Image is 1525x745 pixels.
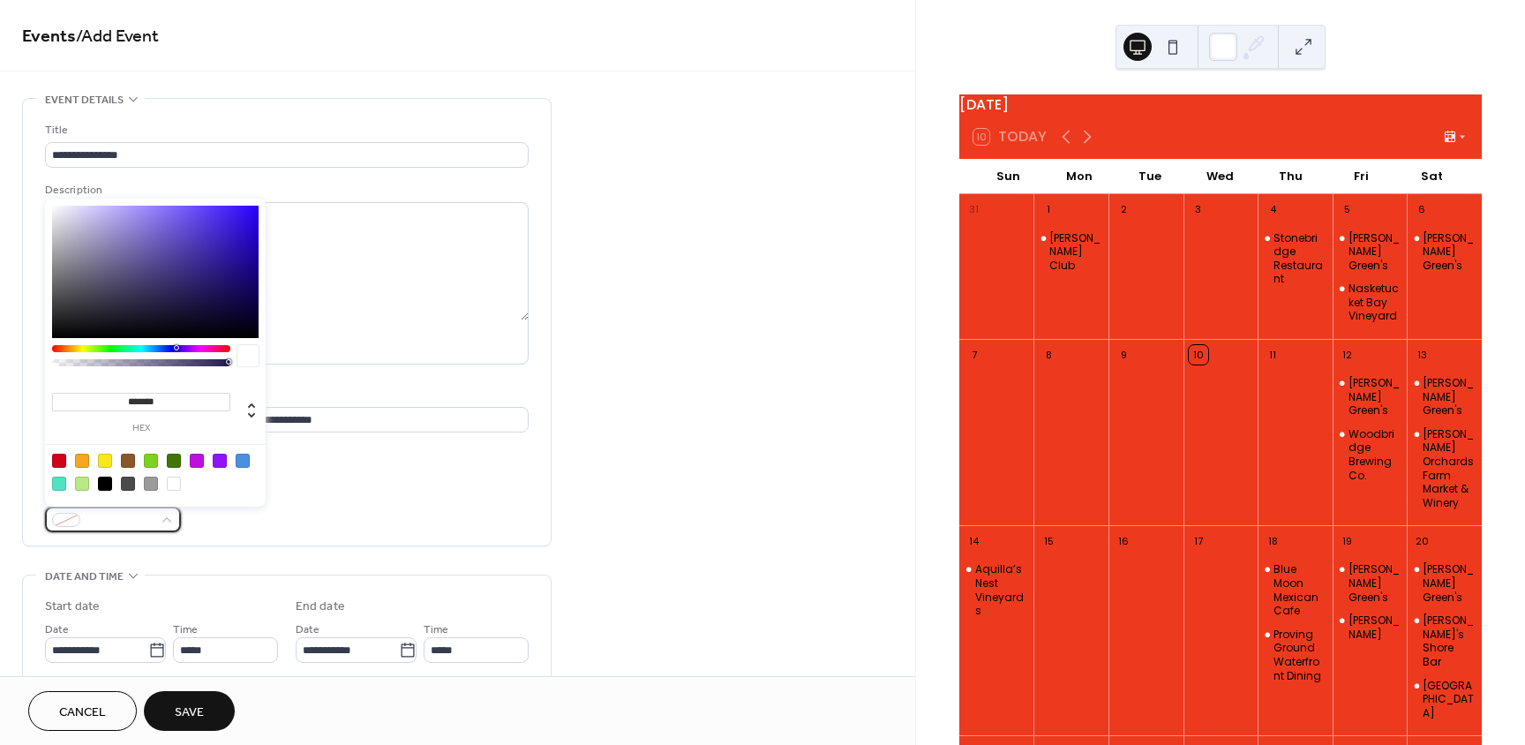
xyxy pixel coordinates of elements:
div: #9B9B9B [144,477,158,491]
div: Blue Moon Mexican Cafe [1258,562,1333,617]
div: [PERSON_NAME] Green's [1423,562,1475,604]
div: Woodbridge Brewing Co. [1333,427,1408,482]
div: 20 [1412,531,1431,551]
div: Thu [1256,159,1326,194]
button: Cancel [28,691,137,731]
div: Stonebridge Restaurant [1273,231,1326,286]
div: Sun [973,159,1044,194]
span: Save [175,704,204,722]
div: Stonebridge Restaurant [1258,231,1333,286]
div: Tue [1115,159,1185,194]
div: Tate's [1333,613,1408,641]
div: 17 [1189,531,1208,551]
div: Haswell Green's [1333,231,1408,273]
div: 3 [1189,200,1208,220]
div: Haswell Green's [1407,376,1482,418]
span: Time [173,621,198,639]
div: [PERSON_NAME] Green's [1348,562,1401,604]
div: [PERSON_NAME] Green's [1348,376,1401,418]
div: Bishop's Orchards Farm Market & Winery [1407,427,1482,510]
div: [DATE] [959,94,1482,116]
button: Save [144,691,235,731]
div: #F5A623 [75,454,89,468]
div: End date [296,598,345,616]
a: Events [22,19,76,54]
div: #4A4A4A [121,477,135,491]
div: Blue Moon Mexican Cafe [1273,562,1326,617]
span: Time [424,621,448,639]
div: #F8E71C [98,454,112,468]
div: Nasketucket Bay Vineyard [1333,282,1408,323]
div: #D0021B [52,454,66,468]
div: Mon [1044,159,1115,194]
div: [PERSON_NAME] Club [1049,231,1101,273]
div: 16 [1114,531,1133,551]
div: Location [45,386,525,404]
div: Haswell Green's [1407,231,1482,273]
span: Cancel [59,704,106,722]
div: #8B572A [121,454,135,468]
div: 9 [1114,345,1133,365]
div: [PERSON_NAME] [1348,613,1401,641]
div: Proving Ground Waterfront Dining [1273,628,1326,682]
div: [PERSON_NAME] Green's [1348,231,1401,273]
div: Richmond Republic [1407,679,1482,720]
div: [PERSON_NAME] Green's [1423,231,1475,273]
div: Wed [1185,159,1256,194]
div: Joe Pop's Shore Bar [1407,613,1482,668]
span: Date and time [45,568,124,586]
div: #417505 [167,454,181,468]
div: #BD10E0 [190,454,204,468]
div: #4A90E2 [236,454,250,468]
div: Sat [1397,159,1468,194]
span: Date [296,621,319,639]
div: Haswell Green's [1333,376,1408,418]
div: #000000 [98,477,112,491]
div: #9013FE [213,454,227,468]
div: 12 [1338,345,1357,365]
div: #7ED321 [144,454,158,468]
div: [PERSON_NAME] Green's [1423,376,1475,418]
div: Woodbridge Brewing Co. [1348,427,1401,482]
div: 2 [1114,200,1133,220]
div: 4 [1263,200,1282,220]
span: / Add Event [76,19,159,54]
div: #FFFFFF [167,477,181,491]
div: Haswell Green's [1407,562,1482,604]
div: Aquilla’s Nest Vineyards [975,562,1027,617]
div: Description [45,181,525,199]
div: [GEOGRAPHIC_DATA] [1423,679,1475,720]
div: 5 [1338,200,1357,220]
div: 7 [965,345,984,365]
div: 6 [1412,200,1431,220]
div: 8 [1039,345,1058,365]
span: Event details [45,91,124,109]
div: [PERSON_NAME] Orchards Farm Market & Winery [1423,427,1475,510]
div: Haswell Green's [1333,562,1408,604]
div: Start date [45,598,100,616]
div: 19 [1338,531,1357,551]
div: Aquilla’s Nest Vineyards [959,562,1034,617]
div: 10 [1189,345,1208,365]
div: Proving Ground Waterfront Dining [1258,628,1333,682]
div: 18 [1263,531,1282,551]
div: 14 [965,531,984,551]
label: hex [52,424,230,433]
span: Date [45,621,69,639]
div: 1 [1039,200,1058,220]
div: Title [45,121,525,139]
div: 15 [1039,531,1058,551]
div: [PERSON_NAME]'s Shore Bar [1423,613,1475,668]
div: Fri [1326,159,1397,194]
div: Jenks Club [1033,231,1108,273]
div: #B8E986 [75,477,89,491]
div: Nasketucket Bay Vineyard [1348,282,1401,323]
div: 11 [1263,345,1282,365]
div: 31 [965,200,984,220]
div: 13 [1412,345,1431,365]
div: #50E3C2 [52,477,66,491]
